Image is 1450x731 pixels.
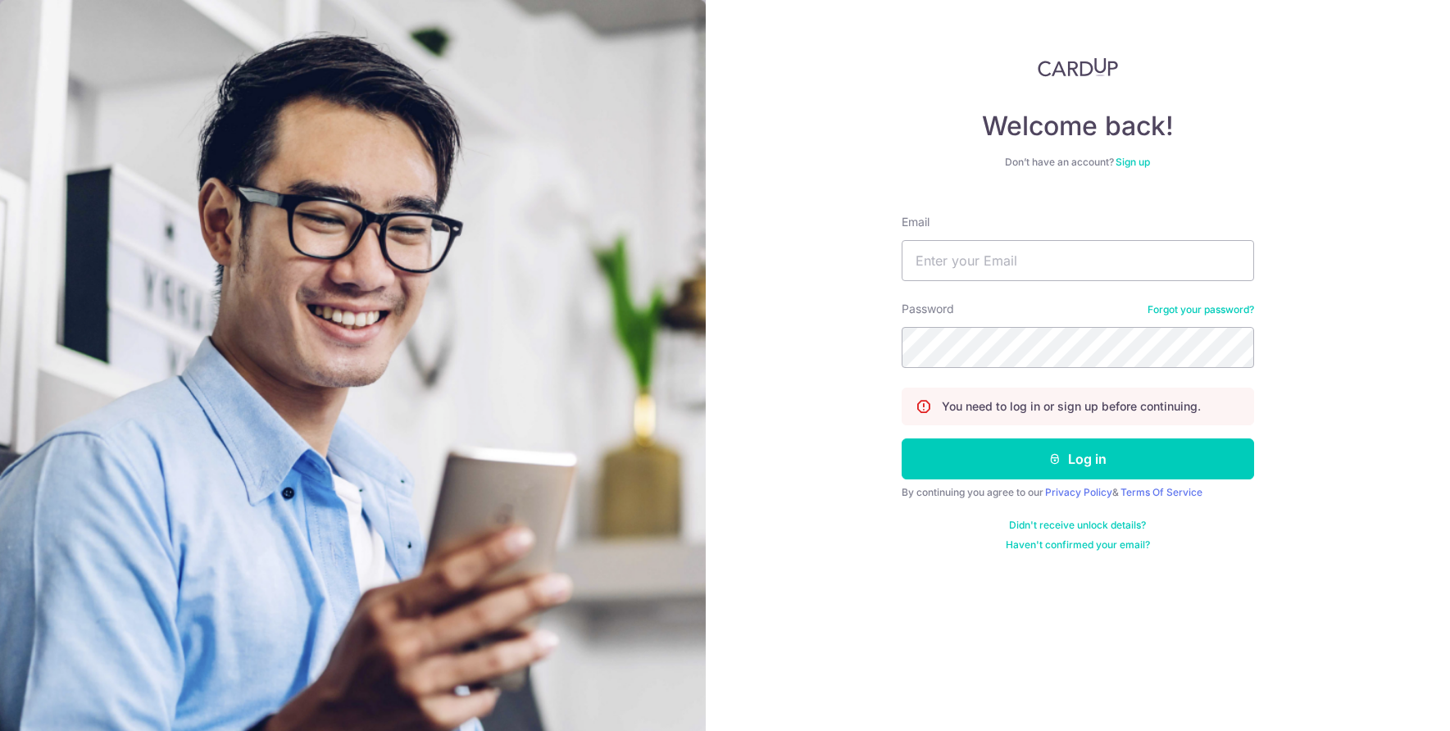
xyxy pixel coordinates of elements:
a: Didn't receive unlock details? [1009,519,1146,532]
a: Haven't confirmed your email? [1006,538,1150,552]
div: By continuing you agree to our & [902,486,1254,499]
a: Forgot your password? [1148,303,1254,316]
label: Email [902,214,930,230]
a: Sign up [1116,156,1150,168]
div: Don’t have an account? [902,156,1254,169]
label: Password [902,301,954,317]
img: CardUp Logo [1038,57,1118,77]
h4: Welcome back! [902,110,1254,143]
input: Enter your Email [902,240,1254,281]
a: Privacy Policy [1045,486,1112,498]
a: Terms Of Service [1120,486,1202,498]
p: You need to log in or sign up before continuing. [942,398,1201,415]
button: Log in [902,438,1254,479]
